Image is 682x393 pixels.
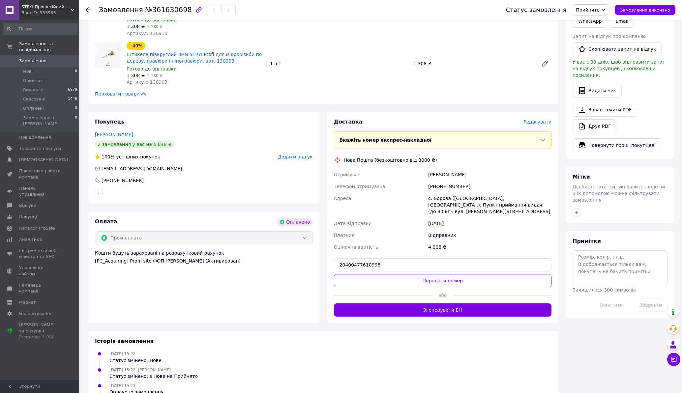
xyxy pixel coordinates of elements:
span: №361630698 [145,6,192,14]
div: [FC_Acquiring] Prom site ФОП [PERSON_NAME] (Активирован) [95,258,313,264]
div: с. Борова ([GEOGRAPHIC_DATA], [GEOGRAPHIC_DATA].), Пункт приймання-видачі (до 30 кг): вул. [PERSO... [427,192,553,217]
span: Повідомлення [19,134,51,140]
a: [PERSON_NAME] [95,132,133,137]
span: Налаштування [19,311,53,317]
span: Приховати товари [95,91,147,97]
button: Email [610,14,634,28]
span: Готово до відправки [127,17,177,22]
span: 100% [102,154,115,159]
div: Відправник [427,229,553,241]
span: Артикул: 130903 [127,79,167,85]
span: Історія замовлення [95,338,154,344]
img: Штихель півкруглий 3мм STRYI Profi для мікрорізьби по дереву, гравюри і ліногравюри, арт. 130903 [95,42,121,68]
span: STRYI Професійний інструмент для різьби по дереву [21,4,71,10]
span: [DATE] 15:22, [PERSON_NAME] [109,368,171,372]
span: Платник [334,233,355,238]
span: Замовлення з [PERSON_NAME] [23,115,75,127]
div: [DATE] [427,217,553,229]
span: Товари та послуги [19,146,61,152]
span: Покупець [95,119,125,125]
span: Каталог ProSale [19,225,55,231]
div: Повернутися назад [86,7,91,13]
span: Інструменти веб-майстра та SEO [19,248,61,260]
div: 1 шт. [267,59,411,68]
div: Кошти будуть зараховані на розрахунковий рахунок [95,250,313,264]
a: Редагувати [538,57,551,70]
a: WhatsApp [573,14,607,28]
span: Замовлення та повідомлення [19,41,79,53]
span: Готово до відправки [127,66,177,71]
span: 1 308 ₴ [127,73,145,78]
div: Ваш ID: 953963 [21,10,79,16]
span: Доставка [334,119,363,125]
span: У вас є 30 днів, щоб відправити запит на відгук покупцеві, скопіювавши посилання. [573,59,665,78]
span: Редагувати [523,119,551,125]
span: Оплата [95,218,117,225]
button: Повернути гроші покупцеві [573,138,661,152]
a: Друк PDF [573,119,616,133]
span: Вкажіть номер експрес-накладної [340,137,432,143]
span: 0 [75,115,77,127]
span: Виконані [23,87,44,93]
span: [EMAIL_ADDRESS][DOMAIN_NAME] [102,166,182,171]
span: Артикул: 130910 [127,31,167,36]
button: Чат з покупцем [667,353,680,366]
span: Запит на відгук про компанію [573,34,646,39]
span: Особисті нотатки, які бачите лише ви. З їх допомогою можна фільтрувати замовлення [573,184,667,203]
span: Показники роботи компанії [19,168,61,180]
span: 1 [75,78,77,84]
span: [DATE] 15:22 [109,351,135,356]
div: 1 308 ₴ [411,59,536,68]
div: Prom мікс 1 000 [19,334,61,340]
span: 6979 [68,87,77,93]
span: Замовлення [19,58,46,64]
span: Відгуки [19,203,36,209]
span: [DATE] 15:23 [109,383,135,388]
span: Маркет [19,299,36,305]
input: Номер експрес-накладної [334,258,552,271]
span: [PERSON_NAME] та рахунки [19,322,61,340]
a: Штихель півкруглий 3мм STRYI Profi для мікрорізьби по дереву, гравюри і ліногравюри, арт. 130903 [127,52,262,64]
span: Додати відгук [278,154,312,159]
span: Гаманець компанії [19,282,61,294]
span: Дата відправки [334,221,372,226]
div: Статус змінено: з Нове на Прийнято [109,373,198,379]
span: 0 [75,69,77,74]
span: Скасовані [23,96,45,102]
span: Мітки [573,174,590,180]
span: Панель управління [19,185,61,197]
div: [PERSON_NAME] [427,169,553,181]
span: Залишилося 300 символів [573,287,636,293]
span: Телефон отримувача [334,184,385,189]
span: [DEMOGRAPHIC_DATA] [19,157,68,163]
button: Видати чек [573,84,622,98]
div: Статус змінено: Нове [109,357,162,364]
span: Замовлення [99,6,143,14]
button: Скопіювати запит на відгук [573,42,662,56]
button: Замовлення виконано [615,5,675,15]
span: Примітки [573,238,601,244]
button: Передати номер [334,274,552,287]
span: Нові [23,69,33,74]
span: 0 [75,105,77,111]
button: Згенерувати ЕН [334,303,552,317]
div: 4 008 ₴ [427,241,553,253]
span: Прийняті [23,78,44,84]
div: Нова Пошта (безкоштовно від 3000 ₴) [342,157,439,163]
span: 2 180 ₴ [147,73,163,78]
span: Аналітика [19,237,42,242]
span: Замовлення виконано [620,8,670,13]
input: Пошук [3,23,78,35]
span: 2 180 ₴ [147,24,163,29]
div: успішних покупок [95,154,160,160]
span: Оплачені [23,105,44,111]
div: [PHONE_NUMBER] [427,181,553,192]
span: або [432,292,454,298]
a: Завантажити PDF [573,103,637,117]
span: Покупці [19,214,37,220]
div: - 40% [127,42,145,50]
span: Управління сайтом [19,265,61,277]
div: 2 замовлення у вас на 6 848 ₴ [95,140,174,148]
span: 1 308 ₴ [127,24,145,29]
div: [PHONE_NUMBER] [101,177,144,184]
